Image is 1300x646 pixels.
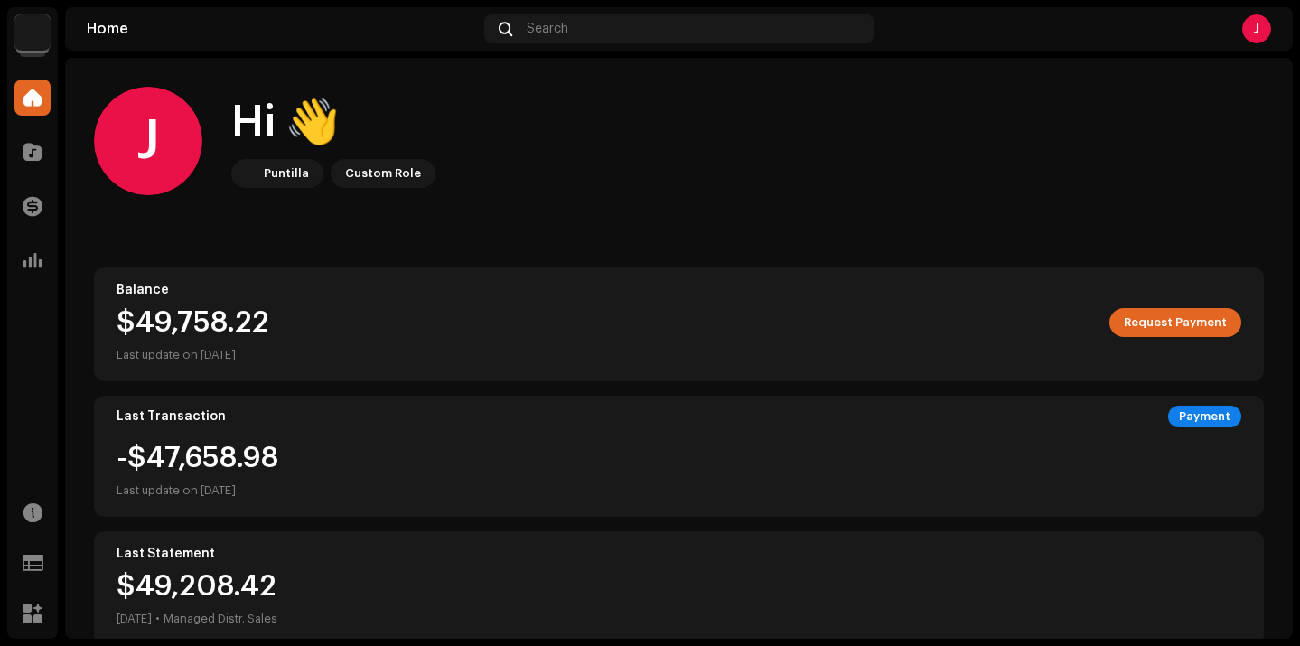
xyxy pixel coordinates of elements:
[345,163,421,184] div: Custom Role
[231,94,435,152] div: Hi 👋
[527,22,568,36] span: Search
[164,608,277,630] div: Managed Distr. Sales
[264,163,309,184] div: Puntilla
[1168,406,1241,427] div: Payment
[1242,14,1271,43] div: J
[14,14,51,51] img: a6437e74-8c8e-4f74-a1ce-131745af0155
[87,22,477,36] div: Home
[117,480,278,501] div: Last update on [DATE]
[117,547,1241,561] div: Last Statement
[1109,308,1241,337] button: Request Payment
[117,608,152,630] div: [DATE]
[117,409,226,424] div: Last Transaction
[94,531,1264,645] re-o-card-value: Last Statement
[117,283,1241,297] div: Balance
[155,608,160,630] div: •
[94,267,1264,381] re-o-card-value: Balance
[235,163,257,184] img: a6437e74-8c8e-4f74-a1ce-131745af0155
[1124,304,1227,341] span: Request Payment
[117,344,1241,366] div: Last update on [DATE]
[94,87,202,195] div: J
